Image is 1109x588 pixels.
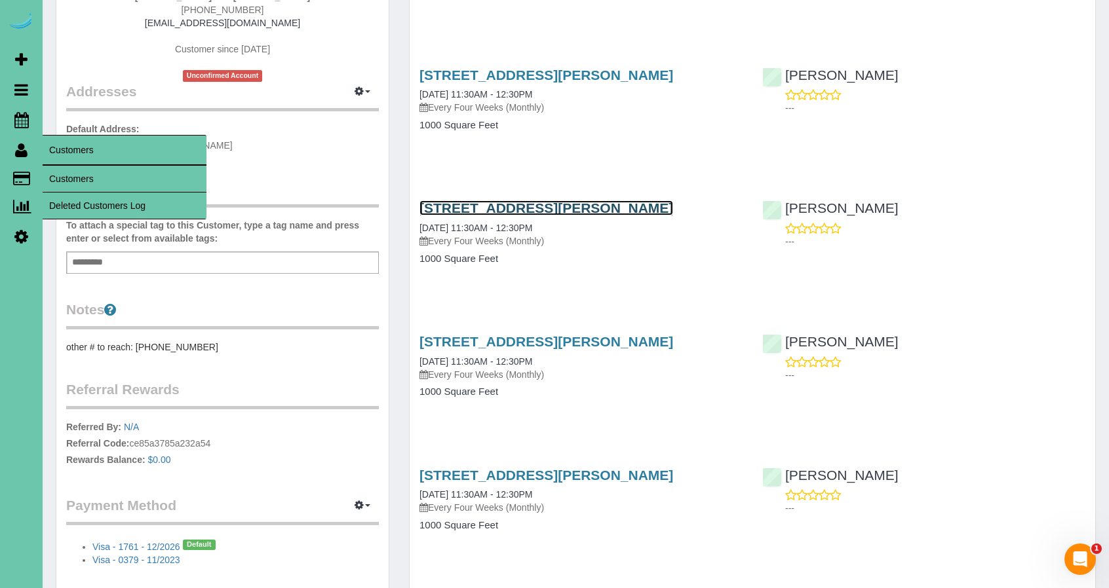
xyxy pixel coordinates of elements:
[66,453,146,466] label: Rewards Balance:
[43,193,206,219] a: Deleted Customers Log
[785,502,1085,515] p: ---
[43,165,206,219] ul: Customers
[419,334,673,349] a: [STREET_ADDRESS][PERSON_NAME]
[419,489,532,500] a: [DATE] 11:30AM - 12:30PM
[419,67,673,83] a: [STREET_ADDRESS][PERSON_NAME]
[66,420,121,433] label: Referred By:
[419,223,532,233] a: [DATE] 11:30AM - 12:30PM
[419,386,743,397] h4: 1000 Square Feet
[419,200,673,215] a: [STREET_ADDRESS][PERSON_NAME]
[762,468,899,483] a: [PERSON_NAME]
[419,468,673,483] a: [STREET_ADDRESS][PERSON_NAME]
[66,380,379,409] legend: Referral Rewards
[66,219,379,245] label: To attach a special tag to this Customer, type a tag name and press enter or select from availabl...
[175,44,270,54] span: Customer since [DATE]
[419,101,743,114] p: Every Four Weeks (Monthly)
[66,300,379,329] legend: Notes
[1091,543,1102,554] span: 1
[762,334,899,349] a: [PERSON_NAME]
[419,253,743,265] h4: 1000 Square Feet
[785,369,1085,382] p: ---
[43,135,206,165] span: Customers
[762,67,899,83] a: [PERSON_NAME]
[145,18,300,28] a: [EMAIL_ADDRESS][DOMAIN_NAME]
[66,420,379,469] p: ce85a3785a232a54
[181,5,263,15] span: [PHONE_NUMBER]
[66,122,140,136] label: Default Address:
[1064,543,1096,575] iframe: Intercom live chat
[419,368,743,381] p: Every Four Weeks (Monthly)
[419,120,743,131] h4: 1000 Square Feet
[43,166,206,192] a: Customers
[92,555,180,565] a: Visa - 0379 - 11/2023
[419,501,743,514] p: Every Four Weeks (Monthly)
[762,200,899,215] a: [PERSON_NAME]
[8,13,34,31] img: Automaid Logo
[785,235,1085,248] p: ---
[124,422,139,432] a: N/A
[92,542,180,552] a: Visa - 1761 - 12/2026
[183,540,216,550] span: Default
[66,178,379,208] legend: Tags
[66,496,379,525] legend: Payment Method
[785,101,1085,115] p: ---
[419,356,532,367] a: [DATE] 11:30AM - 12:30PM
[148,454,171,465] a: $0.00
[66,340,379,354] pre: other # to reach: [PHONE_NUMBER]
[183,70,263,81] span: Unconfirmed Account
[419,89,532,100] a: [DATE] 11:30AM - 12:30PM
[419,234,743,248] p: Every Four Weeks (Monthly)
[66,437,129,450] label: Referral Code:
[419,520,743,531] h4: 1000 Square Feet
